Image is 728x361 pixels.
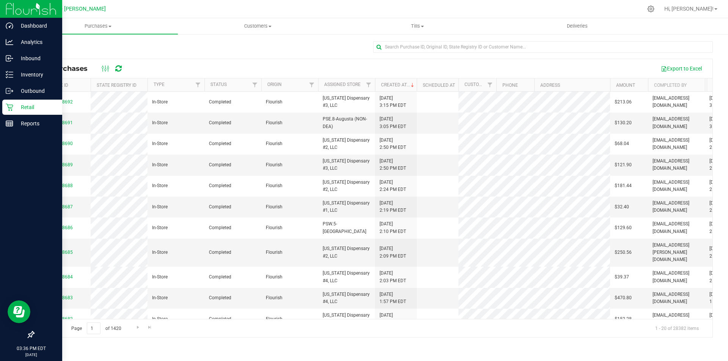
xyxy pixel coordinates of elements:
[380,179,406,193] span: [DATE] 2:24 PM EDT
[266,119,282,127] span: Flourish
[52,225,73,230] a: 00028686
[49,6,106,12] span: GA4 - [PERSON_NAME]
[154,82,165,87] a: Type
[152,224,168,231] span: In-Store
[380,245,406,259] span: [DATE] 2:09 PM EDT
[152,182,168,189] span: In-Store
[209,249,231,256] span: Completed
[323,137,370,151] span: [US_STATE] Dispensary #2, LLC
[6,120,13,127] inline-svg: Reports
[6,38,13,46] inline-svg: Analytics
[65,322,127,334] span: Page of 1420
[266,224,282,231] span: Flourish
[52,204,73,209] a: 00028687
[615,119,632,127] span: $130.20
[266,140,282,147] span: Flourish
[6,87,13,95] inline-svg: Outbound
[209,273,231,281] span: Completed
[18,23,178,30] span: Purchases
[380,200,406,214] span: [DATE] 2:19 PM EDT
[266,294,282,302] span: Flourish
[52,250,73,255] a: 00028685
[323,200,370,214] span: [US_STATE] Dispensary #1, LLC
[615,161,632,169] span: $121.90
[373,41,713,53] input: Search Purchase ID, Original ID, State Registry ID or Customer Name...
[152,161,168,169] span: In-Store
[13,54,59,63] p: Inbound
[646,5,656,13] div: Manage settings
[653,179,700,193] span: [EMAIL_ADDRESS][DOMAIN_NAME]
[380,270,406,284] span: [DATE] 2:03 PM EDT
[323,270,370,284] span: [US_STATE] Dispensary #4, LLC
[266,203,282,211] span: Flourish
[380,116,406,130] span: [DATE] 3:05 PM EDT
[615,316,632,323] span: $152.28
[423,83,455,88] a: Scheduled At
[152,273,168,281] span: In-Store
[13,21,59,30] p: Dashboard
[615,249,632,256] span: $250.56
[13,103,59,112] p: Retail
[615,224,632,231] span: $129.60
[152,119,168,127] span: In-Store
[13,70,59,79] p: Inventory
[209,98,231,106] span: Completed
[97,83,136,88] a: State Registry ID
[615,98,632,106] span: $213.06
[323,179,370,193] span: [US_STATE] Dispensary #2, LLC
[39,64,95,73] span: All Purchases
[323,158,370,172] span: [US_STATE] Dispensary #3, LLC
[144,322,155,333] a: Go to the last page
[653,242,700,264] span: [EMAIL_ADDRESS][PERSON_NAME][DOMAIN_NAME]
[6,22,13,30] inline-svg: Dashboard
[209,140,231,147] span: Completed
[87,322,100,334] input: 1
[338,23,497,30] span: Tills
[266,182,282,189] span: Flourish
[380,220,406,235] span: [DATE] 2:10 PM EDT
[209,316,231,323] span: Completed
[192,78,204,91] a: Filter
[653,312,700,326] span: [EMAIL_ADDRESS][DOMAIN_NAME]
[52,99,73,105] a: 00028692
[6,71,13,78] inline-svg: Inventory
[323,312,370,326] span: [US_STATE] Dispensary #2, LLC
[266,98,282,106] span: Flourish
[13,38,59,47] p: Analytics
[323,245,370,259] span: [US_STATE] Dispensary #2, LLC
[266,249,282,256] span: Flourish
[664,6,714,12] span: Hi, [PERSON_NAME]!
[306,78,318,91] a: Filter
[209,224,231,231] span: Completed
[615,203,629,211] span: $32.40
[380,158,406,172] span: [DATE] 2:50 PM EDT
[52,274,73,280] a: 00028684
[484,78,496,91] a: Filter
[337,18,497,34] a: Tills
[13,119,59,128] p: Reports
[464,82,488,87] a: Customer
[52,120,73,125] a: 00028691
[502,83,518,88] a: Phone
[540,83,560,88] a: Address
[152,316,168,323] span: In-Store
[324,82,361,87] a: Assigned Store
[323,220,370,235] span: PSW.5-[GEOGRAPHIC_DATA]
[323,116,370,130] span: PSE.8-Augusta (NON-DEA)
[266,273,282,281] span: Flourish
[266,161,282,169] span: Flourish
[210,82,227,87] a: Status
[8,300,30,323] iframe: Resource center
[209,119,231,127] span: Completed
[152,203,168,211] span: In-Store
[649,322,705,334] span: 1 - 20 of 28382 items
[380,137,406,151] span: [DATE] 2:50 PM EDT
[52,162,73,167] a: 00028689
[653,220,700,235] span: [EMAIL_ADDRESS][DOMAIN_NAME]
[152,98,168,106] span: In-Store
[3,345,59,352] p: 03:36 PM EDT
[18,18,178,34] a: Purchases
[648,78,705,92] th: Completed By
[178,23,337,30] span: Customers
[13,86,59,95] p: Outbound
